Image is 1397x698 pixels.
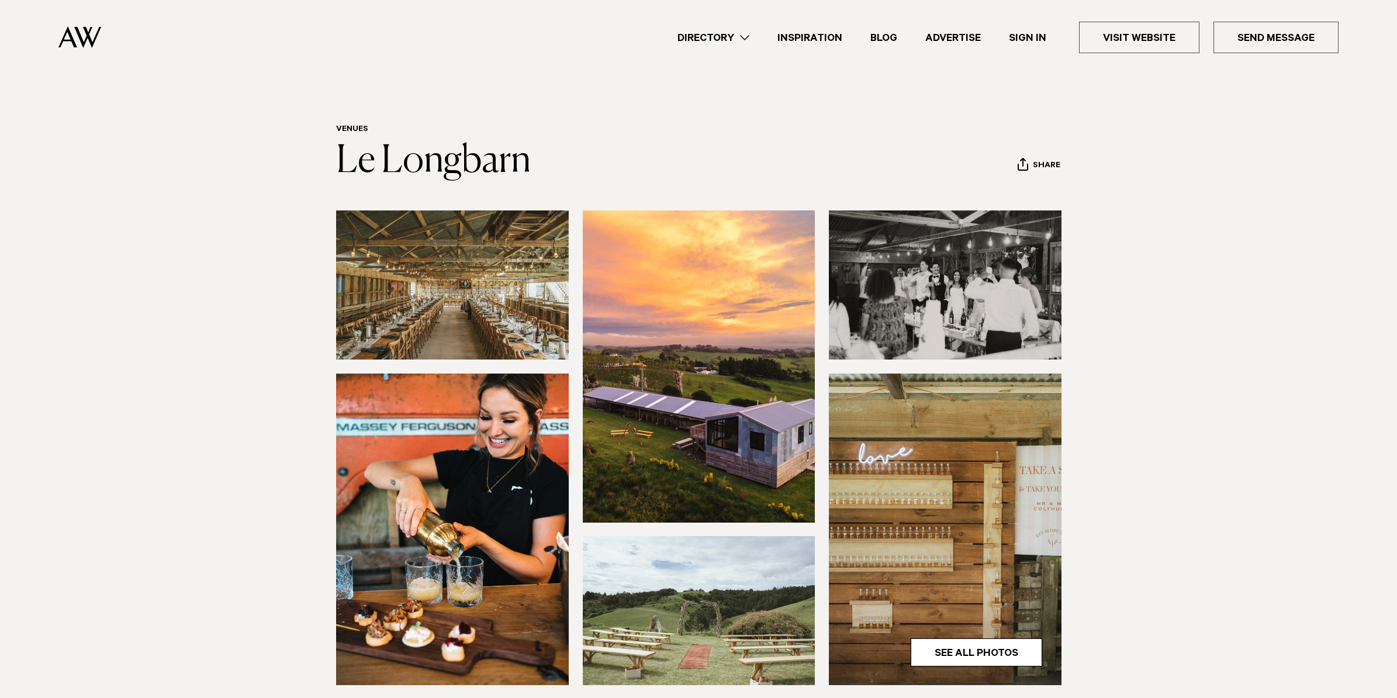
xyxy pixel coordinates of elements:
a: Venues [336,125,368,134]
a: Send Message [1213,22,1339,53]
a: Inspiration [763,30,856,46]
a: See All Photos [911,638,1042,666]
img: Auckland Weddings Logo [58,26,101,48]
a: Le Longbarn [336,143,531,180]
span: Share [1033,161,1060,172]
a: Blog [856,30,911,46]
a: Sign In [995,30,1060,46]
a: Advertise [911,30,995,46]
a: Visit Website [1079,22,1199,53]
button: Share [1017,157,1061,175]
a: Directory [663,30,763,46]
